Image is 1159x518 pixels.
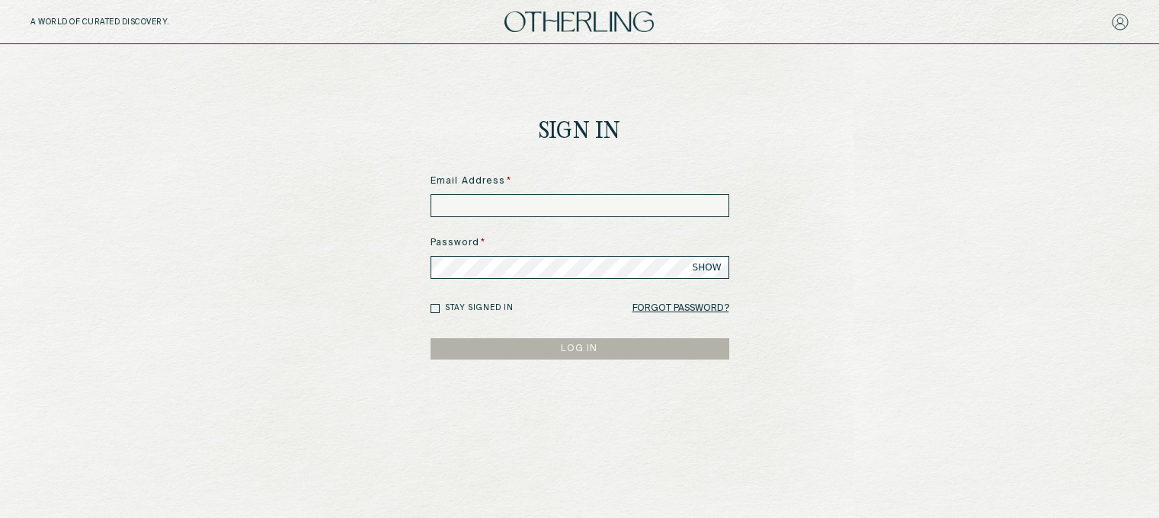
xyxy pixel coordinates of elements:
[632,298,729,319] a: Forgot Password?
[445,302,514,314] label: Stay signed in
[431,236,729,250] label: Password
[693,261,722,273] span: SHOW
[504,11,654,32] img: logo
[30,18,235,27] h5: A WORLD OF CURATED DISCOVERY.
[431,174,729,188] label: Email Address
[539,120,621,144] h1: Sign In
[431,338,729,360] button: LOG IN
